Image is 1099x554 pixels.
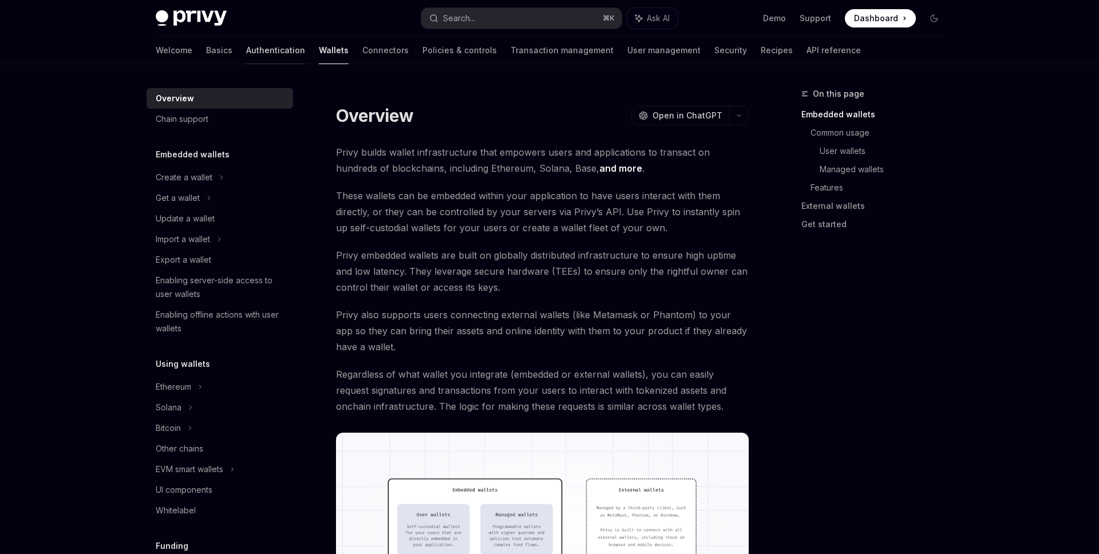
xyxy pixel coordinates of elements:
[147,500,293,521] a: Whitelabel
[147,304,293,339] a: Enabling offline actions with user wallets
[156,308,286,335] div: Enabling offline actions with user wallets
[603,14,615,23] span: ⌘ K
[147,438,293,459] a: Other chains
[156,421,181,435] div: Bitcoin
[763,13,786,24] a: Demo
[156,171,212,184] div: Create a wallet
[811,179,952,197] a: Features
[147,270,293,304] a: Enabling server-side access to user wallets
[246,37,305,64] a: Authentication
[422,37,497,64] a: Policies & controls
[807,37,861,64] a: API reference
[800,13,831,24] a: Support
[336,188,749,236] span: These wallets can be embedded within your application to have users interact with them directly, ...
[761,37,793,64] a: Recipes
[845,9,916,27] a: Dashboard
[653,110,722,121] span: Open in ChatGPT
[801,215,952,234] a: Get started
[156,401,181,414] div: Solana
[801,105,952,124] a: Embedded wallets
[627,8,678,29] button: Ask AI
[156,92,194,105] div: Overview
[319,37,349,64] a: Wallets
[156,380,191,394] div: Ethereum
[336,105,413,126] h1: Overview
[147,88,293,109] a: Overview
[336,247,749,295] span: Privy embedded wallets are built on globally distributed infrastructure to ensure high uptime and...
[599,163,642,175] a: and more
[156,148,230,161] h5: Embedded wallets
[156,462,223,476] div: EVM smart wallets
[362,37,409,64] a: Connectors
[206,37,232,64] a: Basics
[156,191,200,205] div: Get a wallet
[156,504,196,517] div: Whitelabel
[147,480,293,500] a: UI components
[820,160,952,179] a: Managed wallets
[147,208,293,229] a: Update a wallet
[156,37,192,64] a: Welcome
[156,112,208,126] div: Chain support
[627,37,701,64] a: User management
[156,357,210,371] h5: Using wallets
[156,212,215,225] div: Update a wallet
[925,9,943,27] button: Toggle dark mode
[813,87,864,101] span: On this page
[511,37,614,64] a: Transaction management
[336,366,749,414] span: Regardless of what wallet you integrate (embedded or external wallets), you can easily request si...
[156,232,210,246] div: Import a wallet
[156,483,212,497] div: UI components
[820,142,952,160] a: User wallets
[631,106,729,125] button: Open in ChatGPT
[811,124,952,142] a: Common usage
[801,197,952,215] a: External wallets
[147,109,293,129] a: Chain support
[714,37,747,64] a: Security
[156,539,188,553] h5: Funding
[647,13,670,24] span: Ask AI
[336,307,749,355] span: Privy also supports users connecting external wallets (like Metamask or Phantom) to your app so t...
[156,442,203,456] div: Other chains
[336,144,749,176] span: Privy builds wallet infrastructure that empowers users and applications to transact on hundreds o...
[156,10,227,26] img: dark logo
[147,250,293,270] a: Export a wallet
[854,13,898,24] span: Dashboard
[421,8,622,29] button: Search...⌘K
[156,253,211,267] div: Export a wallet
[443,11,475,25] div: Search...
[156,274,286,301] div: Enabling server-side access to user wallets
